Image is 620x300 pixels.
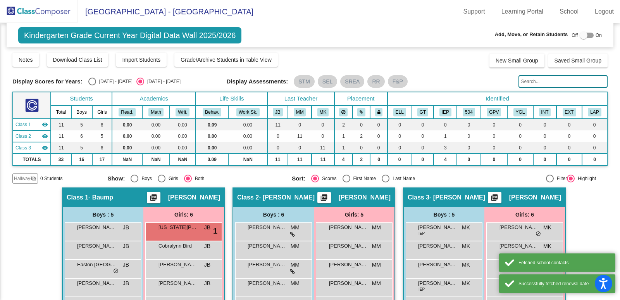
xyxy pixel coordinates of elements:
div: Scores [319,175,336,182]
td: 0 [556,154,582,165]
button: Import Students [116,53,167,67]
mat-icon: visibility [42,121,48,128]
td: Misty Krohn - Krohn [13,142,51,154]
td: 0 [353,142,370,154]
span: New Small Group [496,57,538,64]
button: Math [148,108,163,116]
td: NaN [112,154,142,165]
td: 0 [312,119,334,130]
span: [PERSON_NAME] [418,242,457,250]
button: LAP [588,108,601,116]
td: 0 [533,119,556,130]
td: 0 [533,142,556,154]
td: 0 [457,130,480,142]
td: 0.00 [228,130,267,142]
td: 3 [434,142,457,154]
th: Keep with students [353,106,370,119]
button: Saved Small Group [548,54,608,68]
td: 0.00 [142,119,170,130]
td: 0 [507,119,533,130]
span: MM [291,224,300,232]
td: 0.09 [196,154,228,165]
span: MM [291,261,300,269]
button: New Small Group [489,54,544,68]
mat-icon: visibility [42,133,48,139]
span: Saved Small Group [555,57,601,64]
td: 33 [51,154,71,165]
mat-icon: picture_as_pdf [149,194,158,205]
span: - Baump [88,194,113,201]
td: 0 [481,130,508,142]
td: 2 [334,119,353,130]
button: 504 [463,108,475,116]
div: First Name [350,175,376,182]
td: Michelle Miller - Miller [13,130,51,142]
td: 0 [481,142,508,154]
td: 0 [556,142,582,154]
span: Class 1 [15,121,31,128]
td: 0.00 [170,119,196,130]
td: 11 [51,119,71,130]
span: 0 Students [40,175,62,182]
span: [PERSON_NAME] [77,242,116,250]
span: [PERSON_NAME] [158,279,197,287]
th: Jodi Baump [267,106,288,119]
td: 0 [370,142,387,154]
input: Search... [518,75,608,88]
span: Grade/Archive Students in Table View [181,57,272,63]
mat-radio-group: Select an option [107,175,286,182]
td: 0.00 [112,142,142,154]
td: NaN [142,154,170,165]
th: Keep with teacher [370,106,387,119]
span: MK [462,224,470,232]
span: MM [291,279,300,288]
td: 0 [457,142,480,154]
td: 0 [533,154,556,165]
span: - [PERSON_NAME] [259,194,315,201]
span: [PERSON_NAME] [248,261,286,269]
span: Notes [19,57,33,63]
mat-chip: SREA [340,75,364,88]
td: 0 [288,119,312,130]
td: 5 [71,119,92,130]
a: School [553,5,585,18]
span: [GEOGRAPHIC_DATA] - [GEOGRAPHIC_DATA] [77,5,253,18]
div: Boys : 5 [63,207,143,222]
th: Life Skills [196,92,267,106]
span: MK [462,242,470,250]
span: IEP [418,231,425,236]
button: Print Students Details [488,192,501,203]
td: 5 [92,130,112,142]
span: MM [372,279,381,288]
th: Misty Krohn [312,106,334,119]
span: Show: [107,175,125,182]
td: 1 [334,130,353,142]
span: Display Assessments: [227,78,288,85]
span: [PERSON_NAME] [329,242,368,250]
div: Both [192,175,205,182]
span: [PERSON_NAME] [339,194,391,201]
mat-icon: picture_as_pdf [319,194,329,205]
button: YGL [513,108,527,116]
span: [PERSON_NAME] [168,194,220,201]
th: Last Teacher [267,92,334,106]
th: Extrovert [556,106,582,119]
td: 6 [71,130,92,142]
mat-radio-group: Select an option [88,78,181,85]
td: 6 [92,142,112,154]
td: 2 [353,130,370,142]
td: 0 [370,130,387,142]
mat-chip: RR [367,75,384,88]
td: 11 [288,130,312,142]
td: Jodi Baump - Baump [13,119,51,130]
span: [PERSON_NAME] [418,224,457,231]
th: Identified [387,92,607,106]
button: MM [294,108,306,116]
span: [PERSON_NAME] [248,224,286,231]
td: 11 [51,142,71,154]
span: Add, Move, or Retain Students [495,31,568,38]
td: 0 [533,130,556,142]
button: Print Students Details [317,192,331,203]
span: Class 2 [237,194,259,201]
mat-icon: visibility_off [30,175,36,182]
